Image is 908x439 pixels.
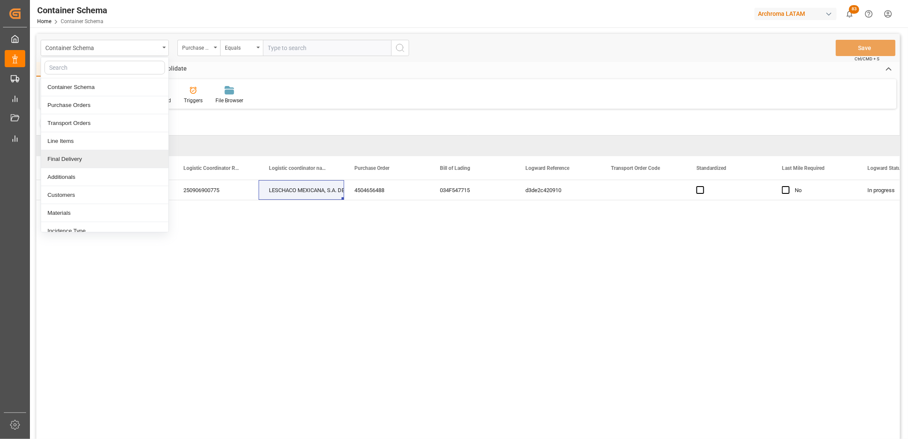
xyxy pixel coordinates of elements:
span: Logistic coordinator name [269,165,326,171]
div: d3de2c420910 [515,180,601,200]
span: Bill of Lading [440,165,470,171]
div: Home [36,62,65,77]
span: Ctrl/CMD + S [855,56,879,62]
div: Triggers [184,97,203,104]
div: Final Delivery [41,150,168,168]
button: show 83 new notifications [840,4,859,24]
button: Archroma LATAM [755,6,840,22]
span: Transport Order Code [611,165,660,171]
div: Line Items [41,132,168,150]
div: Incidence Type [41,222,168,240]
div: Container Schema [45,42,159,53]
div: 034F547715 [430,180,515,200]
div: Transport Orders [41,114,168,132]
input: Search [44,61,165,74]
div: 250906900775 [173,180,259,200]
div: Customers [41,186,168,204]
div: Container Schema [37,4,107,17]
div: Consolidate [147,62,193,77]
button: search button [391,40,409,56]
div: File Browser [215,97,243,104]
button: open menu [177,40,220,56]
span: 83 [849,5,859,14]
span: Standardized [696,165,726,171]
div: Purchase Order [182,42,211,52]
button: open menu [220,40,263,56]
span: Logistic Coordinator Reference Number [183,165,241,171]
div: Additionals [41,168,168,186]
div: Materials [41,204,168,222]
input: Type to search [263,40,391,56]
div: Equals [225,42,254,52]
span: Logward Status [867,165,903,171]
button: close menu [41,40,169,56]
div: Archroma LATAM [755,8,837,20]
div: No [795,181,847,200]
button: Help Center [859,4,879,24]
div: LESCHACO MEXICANA, S.A. DE C.V. [269,181,334,200]
span: Last Mile Required [782,165,825,171]
div: Purchase Orders [41,96,168,114]
span: Purchase Order [354,165,389,171]
span: Logward Reference [525,165,569,171]
div: 4504656488 [344,180,430,200]
button: Save [836,40,896,56]
div: Container Schema [41,78,168,96]
a: Home [37,18,51,24]
div: Press SPACE to select this row. [36,180,88,200]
